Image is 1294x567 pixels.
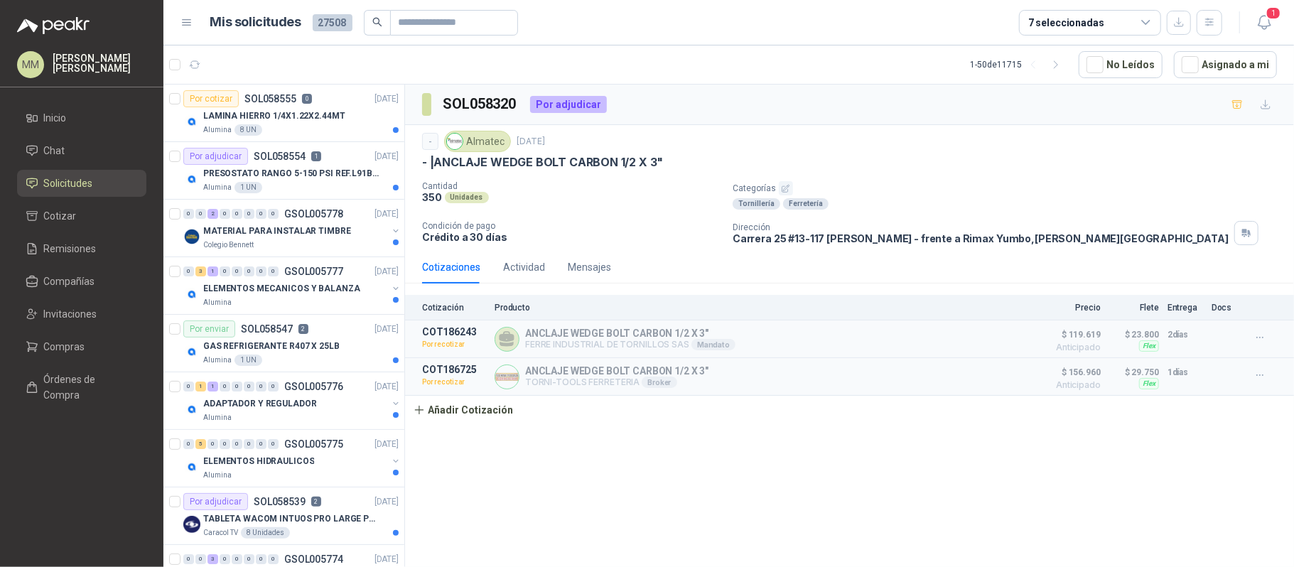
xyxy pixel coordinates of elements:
span: Anticipado [1030,381,1101,389]
div: 1 UN [234,355,262,366]
a: 0 1 1 0 0 0 0 0 GSOL005776[DATE] Company LogoADAPTADOR Y REGULADORAlumina [183,378,401,423]
div: Por adjudicar [530,96,607,113]
p: ANCLAJE WEDGE BOLT CARBON 1/2 X 3" [525,365,708,377]
a: Chat [17,137,146,164]
div: 8 UN [234,124,262,136]
div: 0 [268,209,279,219]
p: ADAPTADOR Y REGULADOR [203,397,316,411]
img: Company Logo [183,286,200,303]
p: Entrega [1168,303,1203,313]
p: Alumina [203,124,232,136]
p: Alumina [203,412,232,423]
div: 0 [183,266,194,276]
p: GSOL005775 [284,439,343,449]
img: Company Logo [183,113,200,130]
div: 3 [195,266,206,276]
span: Cotizar [44,208,77,224]
div: 0 [220,554,230,564]
p: Colegio Bennett [203,239,254,251]
p: $ 23.800 [1109,326,1159,343]
button: Añadir Cotización [405,396,522,424]
div: 0 [244,439,254,449]
p: LAMINA HIERRO 1/4X1.22X2.44MT [203,109,345,123]
a: Cotizar [17,202,146,229]
div: 0 [183,382,194,391]
span: Compañías [44,274,95,289]
p: Dirección [733,222,1229,232]
a: Por cotizarSOL0585550[DATE] Company LogoLAMINA HIERRO 1/4X1.22X2.44MTAlumina8 UN [163,85,404,142]
div: 0 [183,554,194,564]
img: Company Logo [183,401,200,418]
p: [PERSON_NAME] [PERSON_NAME] [53,53,146,73]
div: Flex [1139,340,1159,352]
p: TABLETA WACOM INTUOS PRO LARGE PTK870K0A [203,512,380,526]
p: Flete [1109,303,1159,313]
div: 0 [232,439,242,449]
a: Por enviarSOL0585472[DATE] Company LogoGAS REFRIGERANTE R407 X 25LBAlumina1 UN [163,315,404,372]
p: Cotización [422,303,486,313]
div: Cotizaciones [422,259,480,275]
div: 0 [220,209,230,219]
p: Carrera 25 #13-117 [PERSON_NAME] - frente a Rimax Yumbo , [PERSON_NAME][GEOGRAPHIC_DATA] [733,232,1229,244]
div: 0 [244,554,254,564]
p: [DATE] [374,265,399,279]
p: Alumina [203,182,232,193]
p: GAS REFRIGERANTE R407 X 25LB [203,340,340,353]
div: 0 [268,554,279,564]
div: 0 [244,266,254,276]
p: [DATE] [374,323,399,336]
a: Por adjudicarSOL0585392[DATE] Company LogoTABLETA WACOM INTUOS PRO LARGE PTK870K0ACaracol TV8 Uni... [163,487,404,545]
p: [DATE] [517,135,545,148]
p: Docs [1212,303,1240,313]
p: SOL058539 [254,497,306,507]
span: Chat [44,143,65,158]
p: [DATE] [374,495,399,509]
p: ANCLAJE WEDGE BOLT CARBON 1/2 X 3" [525,328,735,339]
p: 0 [302,94,312,104]
div: 0 [256,382,266,391]
div: Ferretería [783,198,829,210]
a: Solicitudes [17,170,146,197]
p: 2 días [1168,326,1203,343]
img: Logo peakr [17,17,90,34]
p: Producto [495,303,1021,313]
div: 0 [232,266,242,276]
div: Por enviar [183,320,235,337]
p: [DATE] [374,553,399,566]
p: Por recotizar [422,375,486,389]
button: 1 [1251,10,1277,36]
div: 0 [207,439,218,449]
p: - | ANCLAJE WEDGE BOLT CARBON 1/2 X 3" [422,155,663,170]
img: Company Logo [183,343,200,360]
p: MATERIAL PARA INSTALAR TIMBRE [203,225,351,238]
span: $ 119.619 [1030,326,1101,343]
p: ELEMENTOS HIDRAULICOS [203,455,314,468]
span: Solicitudes [44,175,93,191]
div: 0 [244,382,254,391]
div: 0 [256,554,266,564]
div: 0 [220,382,230,391]
p: [DATE] [374,150,399,163]
div: 1 [195,382,206,391]
p: Condición de pago [422,221,721,231]
p: 350 [422,191,442,203]
div: 1 UN [234,182,262,193]
p: 2 [311,497,321,507]
div: 0 [268,266,279,276]
p: PRESOSTATO RANGO 5-150 PSI REF.L91B-1050 [203,167,380,180]
span: 27508 [313,14,352,31]
span: $ 156.960 [1030,364,1101,381]
p: 2 [298,324,308,334]
div: 0 [195,209,206,219]
img: Company Logo [183,171,200,188]
button: Asignado a mi [1174,51,1277,78]
div: 7 seleccionadas [1028,15,1104,31]
button: No Leídos [1079,51,1163,78]
div: MM [17,51,44,78]
div: 0 [232,382,242,391]
span: Compras [44,339,85,355]
span: Invitaciones [44,306,97,322]
p: [DATE] [374,207,399,221]
img: Company Logo [183,516,200,533]
div: 0 [232,554,242,564]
